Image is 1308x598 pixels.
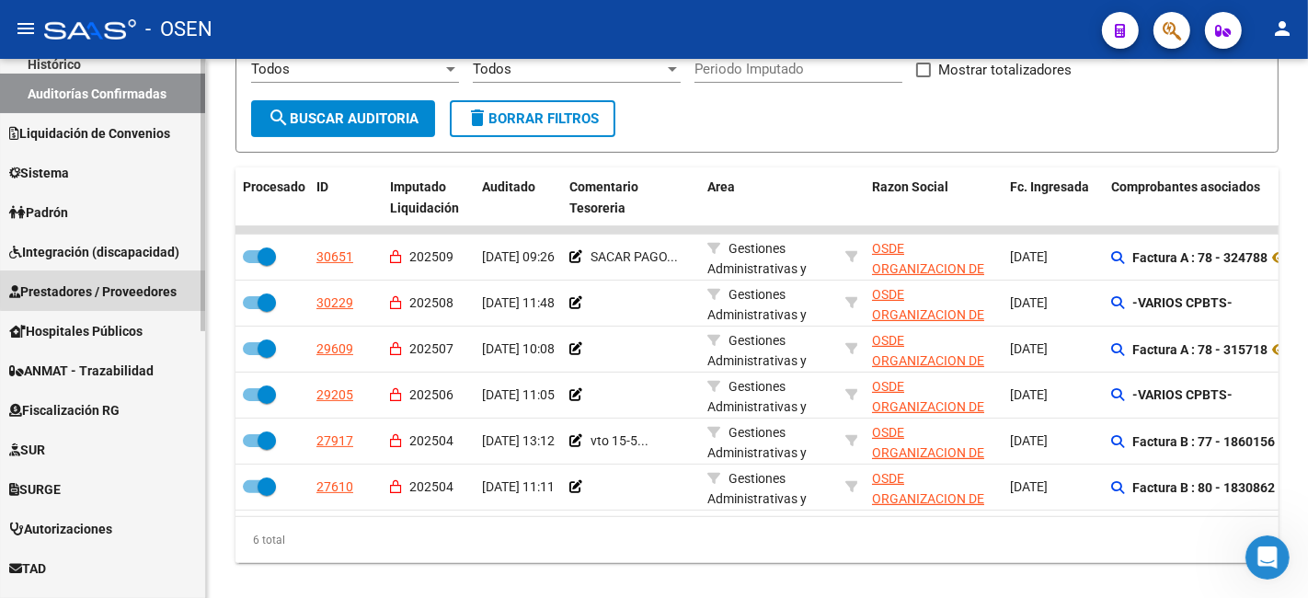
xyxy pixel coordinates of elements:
[1245,535,1290,580] iframe: Intercom live chat
[9,361,154,381] span: ANMAT - Trazabilidad
[1132,387,1233,402] strong: -VARIOS CPBTS-
[390,179,459,215] span: Imputado Liquidación
[316,431,353,452] div: 27917
[1132,295,1233,310] strong: -VARIOS CPBTS-
[1010,249,1048,264] span: [DATE]
[865,167,1003,228] datatable-header-cell: Razon Social
[1111,179,1260,194] span: Comprobantes asociados
[872,468,995,507] div: - 30546741253
[1132,342,1268,357] strong: Factura A : 78 - 315718
[243,179,305,194] span: Procesado
[9,440,45,460] span: SUR
[9,558,46,579] span: TAD
[316,477,353,498] div: 27610
[872,425,984,523] span: OSDE ORGANIZACION DE SERVICIOS DIRECTOS EMPRESARIOS
[316,247,353,268] div: 30651
[409,387,453,402] span: 202506
[1010,295,1048,310] span: [DATE]
[9,242,179,262] span: Integración (discapacidad)
[316,339,353,360] div: 29609
[872,333,984,431] span: OSDE ORGANIZACION DE SERVICIOS DIRECTOS EMPRESARIOS
[1010,387,1048,402] span: [DATE]
[9,163,69,183] span: Sistema
[872,284,995,323] div: - 30546741253
[9,479,61,500] span: SURGE
[482,295,555,310] span: [DATE] 11:48
[569,179,638,215] span: Comentario Tesoreria
[1010,433,1048,448] span: [DATE]
[409,341,453,356] span: 202507
[707,241,807,298] span: Gestiones Administrativas y Otros
[466,107,488,129] mat-icon: delete
[482,249,555,264] span: [DATE] 09:26
[482,179,535,194] span: Auditado
[9,400,120,420] span: Fiscalización RG
[1271,17,1293,40] mat-icon: person
[872,471,984,569] span: OSDE ORGANIZACION DE SERVICIOS DIRECTOS EMPRESARIOS
[591,433,648,448] span: vto 15-5...
[383,167,475,228] datatable-header-cell: Imputado Liquidación
[482,479,555,494] span: [DATE] 11:11
[482,387,555,402] span: [DATE] 11:05
[409,249,453,264] span: 202509
[251,61,290,77] span: Todos
[872,422,995,461] div: - 30546741253
[707,425,807,482] span: Gestiones Administrativas y Otros
[872,376,995,415] div: - 30546741253
[938,59,1072,81] span: Mostrar totalizadores
[309,167,383,228] datatable-header-cell: ID
[1003,167,1104,228] datatable-header-cell: Fc. Ingresada
[700,167,838,228] datatable-header-cell: Area
[872,330,995,369] div: - 30546741253
[591,249,678,264] span: SACAR PAGO...
[409,295,453,310] span: 202508
[707,471,807,528] span: Gestiones Administrativas y Otros
[145,9,212,50] span: - OSEN
[872,179,948,194] span: Razon Social
[473,61,511,77] span: Todos
[409,479,453,494] span: 202504
[707,287,807,344] span: Gestiones Administrativas y Otros
[235,517,1279,563] div: 6 total
[482,433,555,448] span: [DATE] 13:12
[409,433,453,448] span: 202504
[268,107,290,129] mat-icon: search
[9,282,177,302] span: Prestadores / Proveedores
[1132,434,1275,449] strong: Factura B : 77 - 1860156
[475,167,562,228] datatable-header-cell: Auditado
[316,179,328,194] span: ID
[9,321,143,341] span: Hospitales Públicos
[1132,480,1275,495] strong: Factura B : 80 - 1830862
[707,379,807,436] span: Gestiones Administrativas y Otros
[9,519,112,539] span: Autorizaciones
[872,379,984,477] span: OSDE ORGANIZACION DE SERVICIOS DIRECTOS EMPRESARIOS
[1010,179,1089,194] span: Fc. Ingresada
[872,287,984,385] span: OSDE ORGANIZACION DE SERVICIOS DIRECTOS EMPRESARIOS
[9,123,170,144] span: Liquidación de Convenios
[450,100,615,137] button: Borrar Filtros
[707,333,807,390] span: Gestiones Administrativas y Otros
[316,385,353,406] div: 29205
[9,202,68,223] span: Padrón
[482,341,555,356] span: [DATE] 10:08
[1010,341,1048,356] span: [DATE]
[316,293,353,314] div: 30229
[268,110,419,127] span: Buscar Auditoria
[872,238,995,277] div: - 30546741253
[466,110,599,127] span: Borrar Filtros
[562,167,700,228] datatable-header-cell: Comentario Tesoreria
[235,167,309,228] datatable-header-cell: Procesado
[707,179,735,194] span: Area
[15,17,37,40] mat-icon: menu
[1010,479,1048,494] span: [DATE]
[872,241,984,339] span: OSDE ORGANIZACION DE SERVICIOS DIRECTOS EMPRESARIOS
[251,100,435,137] button: Buscar Auditoria
[1132,250,1268,265] strong: Factura A : 78 - 324788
